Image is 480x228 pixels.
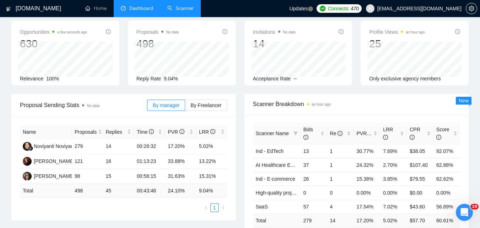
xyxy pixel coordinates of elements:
[221,206,225,210] span: right
[436,127,449,140] span: Score
[433,200,460,213] td: 56.89%
[466,3,477,14] button: setting
[34,157,75,165] div: [PERSON_NAME]
[168,129,184,135] span: PVR
[327,186,354,200] td: 0
[407,186,433,200] td: $0.00
[165,184,196,198] td: 24.10 %
[256,131,289,136] span: Scanner Name
[407,158,433,172] td: $107.40
[433,213,460,227] td: 60.61 %
[292,128,299,139] span: filter
[219,203,227,212] button: right
[136,37,179,51] div: 498
[380,200,407,213] td: 7.02%
[312,102,331,106] time: an hour ago
[368,6,373,11] span: user
[137,129,154,135] span: Time
[303,127,313,140] span: Bids
[165,169,196,184] td: 31.63%
[301,144,327,158] td: 13
[87,104,99,108] span: No data
[103,139,134,154] td: 14
[57,30,87,34] time: a few seconds ago
[470,204,479,210] span: 10
[167,5,194,11] a: searchScanner
[256,204,268,210] a: SaaS
[293,76,297,81] span: --
[466,6,477,11] a: setting
[289,6,308,11] span: Updates
[407,213,433,227] td: $ 57.70
[34,142,76,150] div: Noviyanti Noviyanti
[283,30,296,34] span: No data
[407,200,433,213] td: $43.60
[72,169,103,184] td: 98
[153,102,179,108] span: By manager
[103,169,134,184] td: 15
[380,186,407,200] td: 0.00%
[327,213,354,227] td: 14
[149,129,154,134] span: info-circle
[320,6,325,11] img: upwork-logo.png
[103,184,134,198] td: 45
[23,172,32,181] img: KA
[253,213,301,227] td: Total
[338,131,343,136] span: info-circle
[253,100,460,108] span: Scanner Breakdown
[354,186,380,200] td: 0.00%
[455,29,460,34] span: info-circle
[327,200,354,213] td: 4
[202,203,210,212] li: Previous Page
[301,158,327,172] td: 37
[136,28,179,36] span: Proposals
[380,144,407,158] td: 7.69%
[301,200,327,213] td: 57
[253,76,291,81] span: Acceptance Rate
[20,37,87,51] div: 630
[256,148,284,154] a: Ind - EdTech
[356,131,373,136] span: PVR
[436,135,441,140] span: info-circle
[165,154,196,169] td: 33.88%
[134,184,165,198] td: 00:43:46
[253,28,296,36] span: Invitations
[354,213,380,227] td: 17.20 %
[354,158,380,172] td: 24.32%
[303,135,308,140] span: info-circle
[327,172,354,186] td: 1
[210,129,215,134] span: info-circle
[85,5,107,11] a: homeHome
[256,162,308,168] a: AI Healthcare Extended
[34,172,75,180] div: [PERSON_NAME]
[433,172,460,186] td: 62.62%
[406,30,425,34] time: an hour ago
[199,129,215,135] span: LRR
[134,154,165,169] td: 01:13:23
[256,176,295,182] a: Ind - E-commerce
[72,184,103,198] td: 498
[330,131,343,136] span: Re
[256,190,350,196] a: High-quality projects for [PERSON_NAME]
[433,144,460,158] td: 92.07%
[20,125,72,139] th: Name
[196,139,227,154] td: 5.02%
[134,169,165,184] td: 00:56:15
[23,157,32,166] img: AS
[165,139,196,154] td: 17.20%
[20,101,147,110] span: Proposal Sending Stats
[196,154,227,169] td: 13.22%
[383,135,388,140] span: info-circle
[20,184,72,198] td: Total
[46,76,59,81] span: 100%
[72,125,103,139] th: Proposals
[166,30,179,34] span: No data
[380,172,407,186] td: 3.85%
[196,184,227,198] td: 9.04 %
[164,76,178,81] span: 9.04%
[327,144,354,158] td: 1
[301,186,327,200] td: 0
[456,204,473,221] iframe: Intercom live chat
[23,173,75,179] a: KA[PERSON_NAME]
